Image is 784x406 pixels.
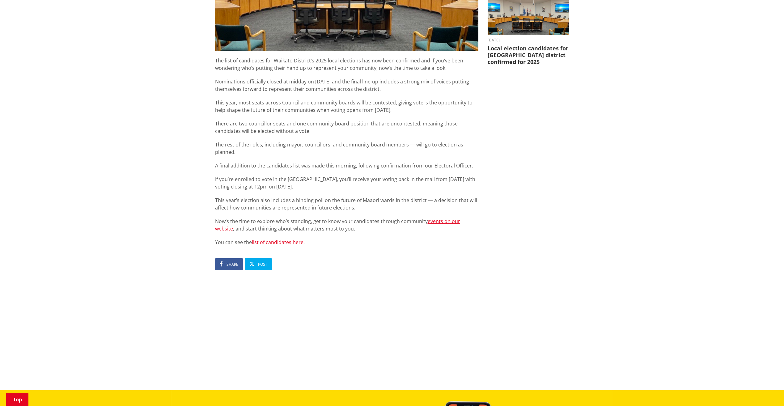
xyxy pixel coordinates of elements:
[245,258,272,270] a: Post
[215,141,478,156] p: The rest of the roles, including mayor, councillors, and community board members — will go to ele...
[215,218,478,232] p: Now’s the time to explore who’s standing, get to know your candidates through community , and sta...
[6,393,28,406] a: Top
[488,45,569,65] h3: Local election candidates for [GEOGRAPHIC_DATA] district confirmed for 2025
[215,57,478,72] p: The list of candidates for Waikato District’s 2025 local elections has now been confirmed and if ...
[215,197,478,211] p: This year’s election also includes a binding poll on the future of Maaori wards in the district —...
[215,282,478,347] iframe: fb:comments Facebook Social Plugin
[488,38,569,42] time: [DATE]
[252,239,305,246] a: list of candidates here.
[215,258,243,270] a: Share
[215,57,478,246] div: You can see the
[215,78,478,93] p: Nominations officially closed at midday on [DATE] and the final line-up includes a strong mix of ...
[756,380,778,402] iframe: Messenger Launcher
[227,262,238,267] span: Share
[215,162,478,169] p: A final addition to the candidates list was made this morning, following confirmation from our El...
[215,99,478,114] p: This year, most seats across Council and community boards will be contested, giving voters the op...
[215,120,478,135] p: There are two councillor seats and one community board position that are uncontested, meaning tho...
[215,218,460,232] a: events on our website
[258,262,267,267] span: Post
[215,176,478,190] p: If you’re enrolled to vote in the [GEOGRAPHIC_DATA], you’ll receive your voting pack in the mail ...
